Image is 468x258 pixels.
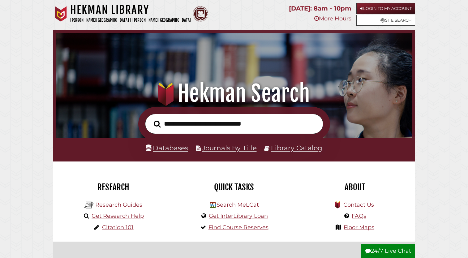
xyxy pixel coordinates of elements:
[193,6,208,22] img: Calvin Theological Seminary
[92,213,144,219] a: Get Research Help
[146,144,188,152] a: Databases
[151,119,164,130] button: Search
[343,201,374,208] a: Contact Us
[63,80,405,107] h1: Hekman Search
[178,182,290,192] h2: Quick Tasks
[210,202,216,208] img: Hekman Library Logo
[356,3,415,14] a: Login to My Account
[289,3,351,14] p: [DATE]: 8am - 10pm
[271,144,322,152] a: Library Catalog
[344,224,374,231] a: Floor Maps
[84,200,94,210] img: Hekman Library Logo
[70,3,191,17] h1: Hekman Library
[154,120,161,127] i: Search
[70,17,191,24] p: [PERSON_NAME][GEOGRAPHIC_DATA] | [PERSON_NAME][GEOGRAPHIC_DATA]
[208,224,268,231] a: Find Course Reserves
[202,144,257,152] a: Journals By Title
[102,224,134,231] a: Citation 101
[314,15,351,22] a: More Hours
[53,6,69,22] img: Calvin University
[209,213,268,219] a: Get InterLibrary Loan
[95,201,142,208] a: Research Guides
[299,182,410,192] h2: About
[58,182,169,192] h2: Research
[352,213,366,219] a: FAQs
[217,201,259,208] a: Search MeLCat
[356,15,415,26] a: Site Search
